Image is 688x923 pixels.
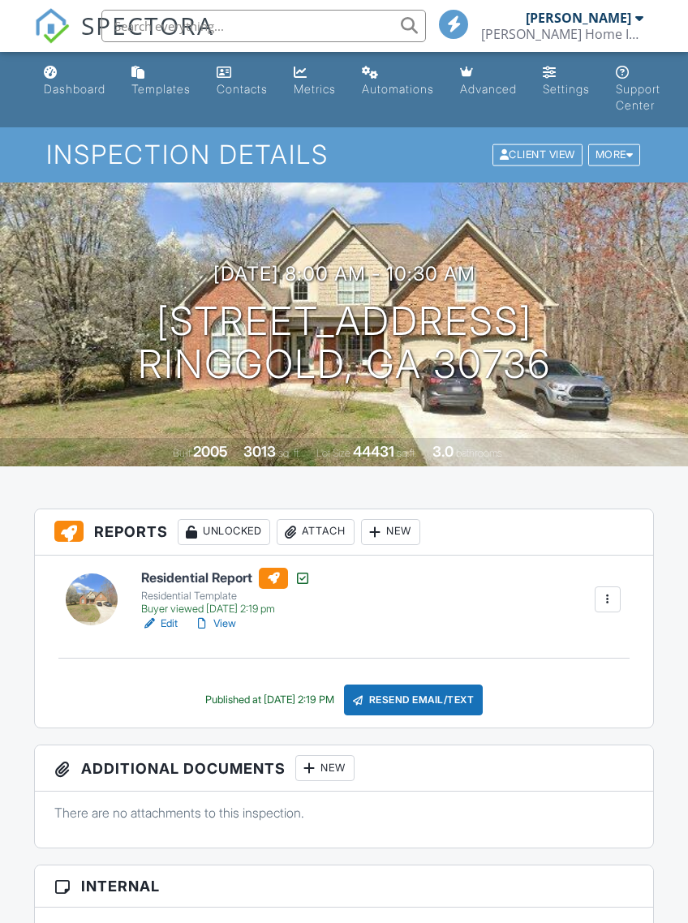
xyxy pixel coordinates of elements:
div: New [361,519,420,545]
div: Metrics [294,82,336,96]
div: New [295,755,355,781]
h3: Additional Documents [35,745,652,792]
h3: Reports [35,509,652,556]
div: Dashboard [44,82,105,96]
span: bathrooms [456,447,502,459]
div: More [588,144,641,166]
div: Support Center [616,82,660,112]
a: Advanced [454,58,523,105]
div: 3.0 [432,443,454,460]
h6: Residential Report [141,568,311,589]
div: Published at [DATE] 2:19 PM [205,693,334,706]
a: View [194,616,236,632]
p: There are no attachments to this inspection. [54,804,633,822]
a: Edit [141,616,178,632]
h3: [DATE] 8:00 am - 10:30 am [213,263,475,285]
div: Advanced [460,82,517,96]
span: Lot Size [316,447,350,459]
div: Automations [362,82,434,96]
a: Automations (Basic) [355,58,441,105]
div: 3013 [243,443,276,460]
h3: Internal [35,865,652,908]
div: Attach [277,519,355,545]
div: Client View [492,144,583,166]
a: SPECTORA [34,22,214,56]
span: SPECTORA [81,8,214,42]
a: Contacts [210,58,274,105]
img: The Best Home Inspection Software - Spectora [34,8,70,44]
h1: Inspection Details [46,140,642,169]
div: Resend Email/Text [344,685,484,715]
a: Metrics [287,58,342,105]
div: [PERSON_NAME] [526,10,631,26]
a: Residential Report Residential Template Buyer viewed [DATE] 2:19 pm [141,568,311,616]
a: Client View [491,148,587,160]
div: Settings [543,82,590,96]
div: Unlocked [178,519,270,545]
h1: [STREET_ADDRESS] Ringgold, GA 30736 [138,300,551,386]
a: Settings [536,58,596,105]
div: Buyer viewed [DATE] 2:19 pm [141,603,311,616]
div: Contacts [217,82,268,96]
div: Templates [131,82,191,96]
a: Dashboard [37,58,112,105]
div: Helton Home Inspections [481,26,643,42]
span: sq.ft. [397,447,417,459]
a: Support Center [609,58,667,121]
input: Search everything... [101,10,426,42]
a: Templates [125,58,197,105]
div: Residential Template [141,590,311,603]
div: 2005 [193,443,228,460]
span: sq. ft. [278,447,301,459]
span: Built [173,447,191,459]
div: 44431 [353,443,394,460]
